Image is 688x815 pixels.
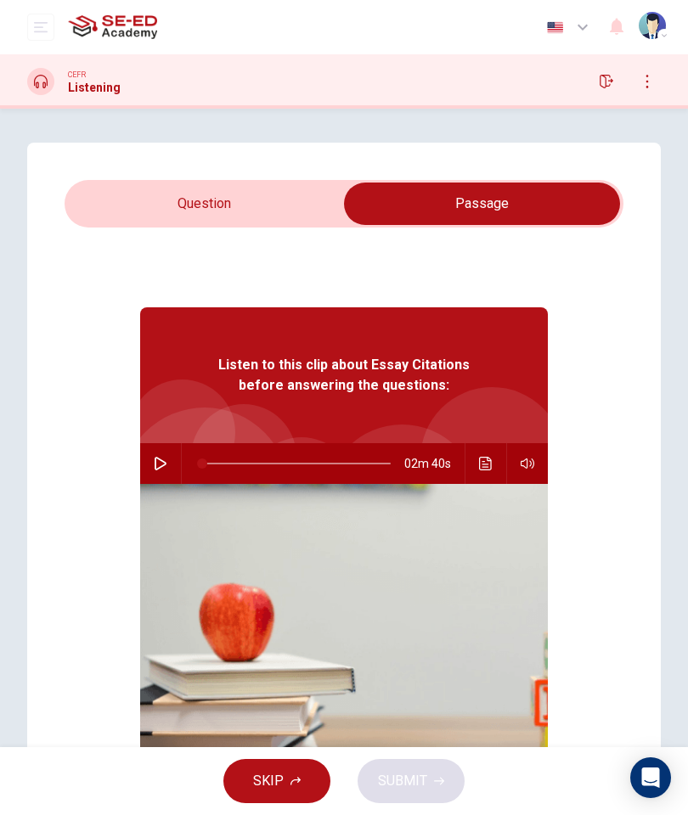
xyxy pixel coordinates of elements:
[68,69,86,81] span: CEFR
[140,484,548,756] img: Listen to this clip about Essay Citations before answering the questions:
[544,21,566,34] img: en
[630,757,671,798] div: Open Intercom Messenger
[68,81,121,94] h1: Listening
[472,443,499,484] button: Click to see the audio transcription
[639,12,666,39] img: Profile picture
[68,10,157,44] img: SE-ED Academy logo
[27,14,54,41] button: open mobile menu
[195,355,493,396] span: Listen to this clip about Essay Citations before answering the questions:
[223,759,330,803] button: SKIP
[404,443,465,484] span: 02m 40s
[253,769,284,793] span: SKIP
